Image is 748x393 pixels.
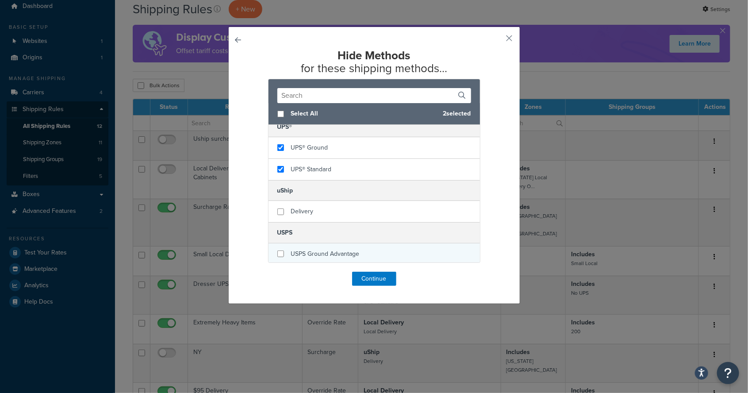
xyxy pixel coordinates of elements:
strong: Hide Methods [338,47,410,64]
h5: UPS® [269,116,480,137]
button: Open Resource Center [717,362,739,384]
span: USPS Ground Advantage [291,249,360,258]
span: Select All [291,108,436,120]
h5: uShip [269,180,480,201]
h5: USPS [269,222,480,243]
div: 2 selected [269,103,480,125]
input: Search [277,88,471,103]
span: UPS® Standard [291,165,332,174]
button: Continue [352,272,396,286]
span: Delivery [291,207,314,216]
h2: for these shipping methods... [251,49,498,74]
span: UPS® Ground [291,143,328,152]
